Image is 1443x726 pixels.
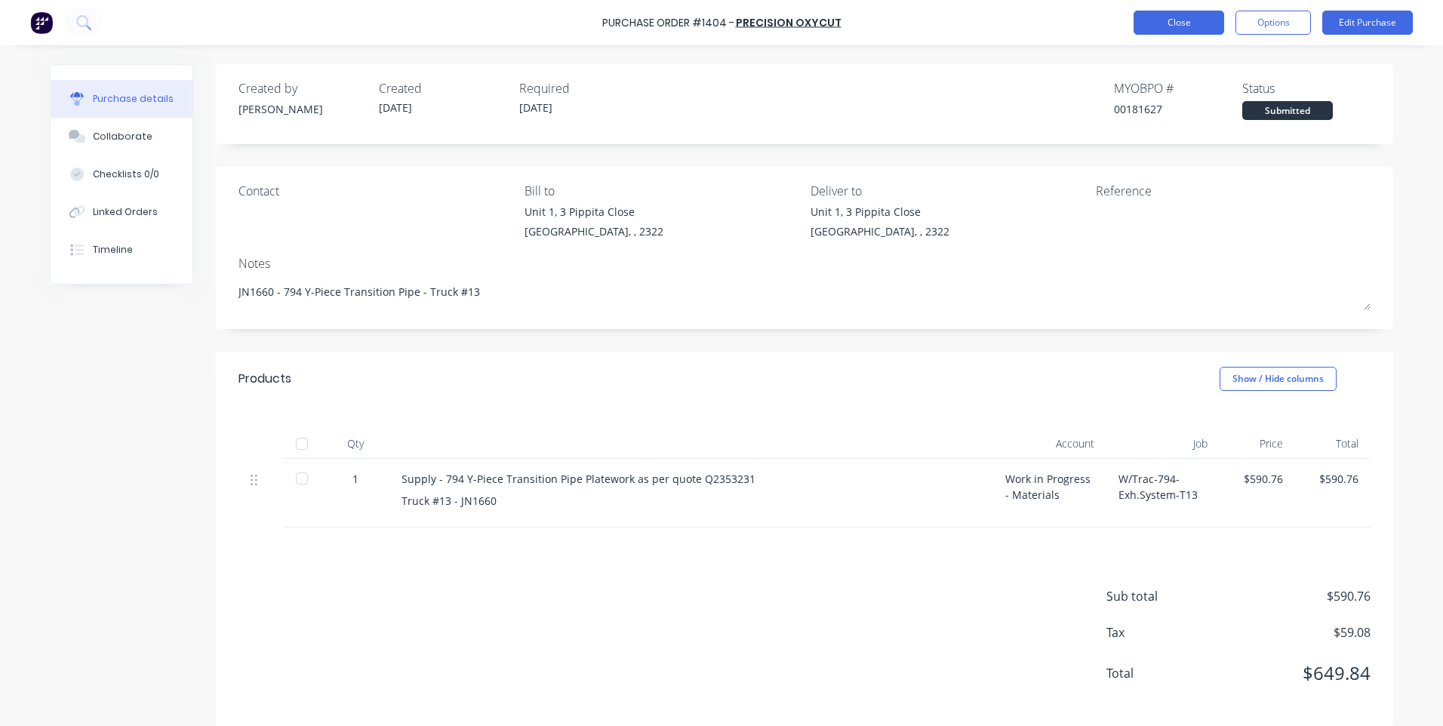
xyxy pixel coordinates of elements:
[736,15,841,30] a: Precision Oxycut
[811,182,1085,200] div: Deliver to
[1242,101,1333,120] div: Submitted
[93,92,174,106] div: Purchase details
[238,101,367,117] div: [PERSON_NAME]
[93,168,159,181] div: Checklists 0/0
[525,223,663,239] div: [GEOGRAPHIC_DATA], , 2322
[51,231,192,269] button: Timeline
[402,471,981,487] div: Supply - 794 Y-Piece Transition Pipe Platework as per quote Q2353231
[1096,182,1371,200] div: Reference
[1307,471,1358,487] div: $590.76
[1114,79,1242,97] div: MYOB PO #
[379,79,507,97] div: Created
[1235,11,1311,35] button: Options
[1106,587,1220,605] span: Sub total
[1106,664,1220,682] span: Total
[238,79,367,97] div: Created by
[1232,471,1283,487] div: $590.76
[238,254,1371,272] div: Notes
[334,471,377,487] div: 1
[602,15,734,31] div: Purchase Order #1404 -
[238,182,513,200] div: Contact
[519,79,648,97] div: Required
[1106,459,1220,528] div: W/Trac-794-Exh.System-T13
[993,459,1106,528] div: Work in Progress - Materials
[1220,429,1295,459] div: Price
[1220,623,1371,641] span: $59.08
[51,193,192,231] button: Linked Orders
[1114,101,1242,117] div: 00181627
[238,370,291,388] div: Products
[1106,623,1220,641] span: Tax
[93,130,152,143] div: Collaborate
[811,204,949,220] div: Unit 1, 3 Pippita Close
[402,493,981,509] div: Truck #13 - JN1660
[30,11,53,34] img: Factory
[93,205,158,219] div: Linked Orders
[51,118,192,155] button: Collaborate
[525,182,799,200] div: Bill to
[51,155,192,193] button: Checklists 0/0
[993,429,1106,459] div: Account
[811,223,949,239] div: [GEOGRAPHIC_DATA], , 2322
[1106,429,1220,459] div: Job
[238,276,1371,310] textarea: JN1660 - 794 Y-Piece Transition Pipe - Truck #13
[1295,429,1371,459] div: Total
[525,204,663,220] div: Unit 1, 3 Pippita Close
[1322,11,1413,35] button: Edit Purchase
[1220,660,1371,687] span: $649.84
[1134,11,1224,35] button: Close
[322,429,389,459] div: Qty
[1220,587,1371,605] span: $590.76
[51,80,192,118] button: Purchase details
[1220,367,1337,391] button: Show / Hide columns
[93,243,133,257] div: Timeline
[1242,79,1371,97] div: Status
